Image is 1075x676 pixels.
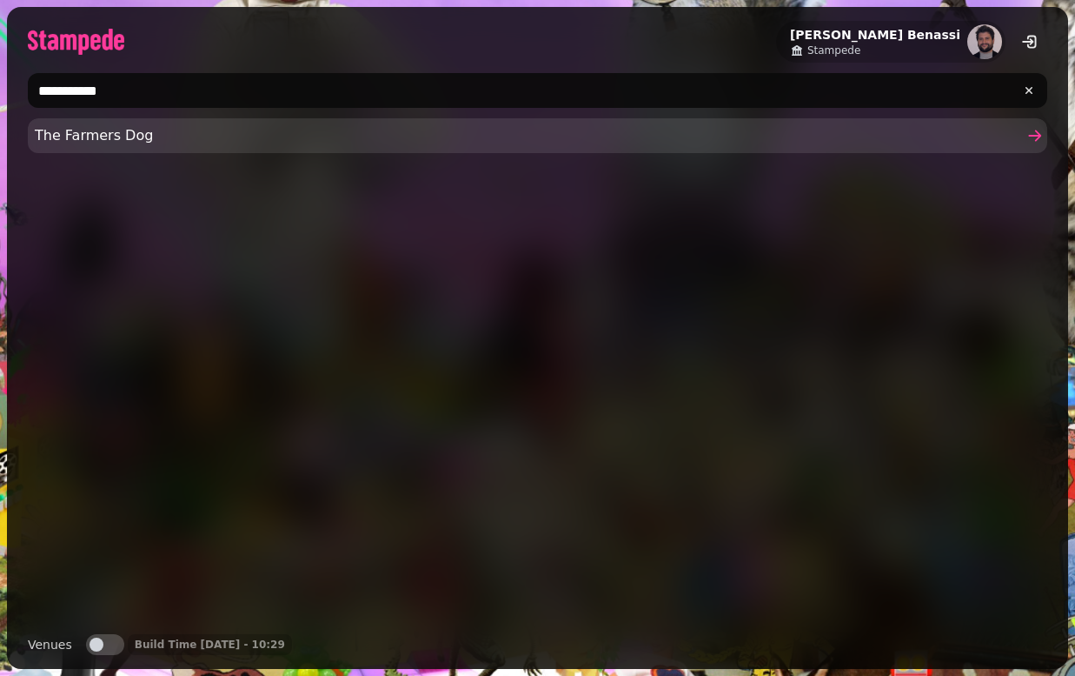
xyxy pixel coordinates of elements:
[28,118,1047,153] a: The Farmers Dog
[28,29,124,55] img: logo
[1014,76,1044,105] button: clear
[790,26,960,44] h2: [PERSON_NAME] Benassi
[35,125,1023,146] span: The Farmers Dog
[1012,24,1047,59] button: logout
[807,44,860,57] span: Stampede
[790,44,960,57] a: Stampede
[28,634,72,655] label: Venues
[967,24,1002,59] img: aHR0cHM6Ly93d3cuZ3JhdmF0YXIuY29tL2F2YXRhci9mNWJlMmFiYjM4MjBmMGYzOTE3MzVlNWY5MTA5YzdkYz9zPTE1MCZkP...
[135,638,285,652] p: Build Time [DATE] - 10:29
